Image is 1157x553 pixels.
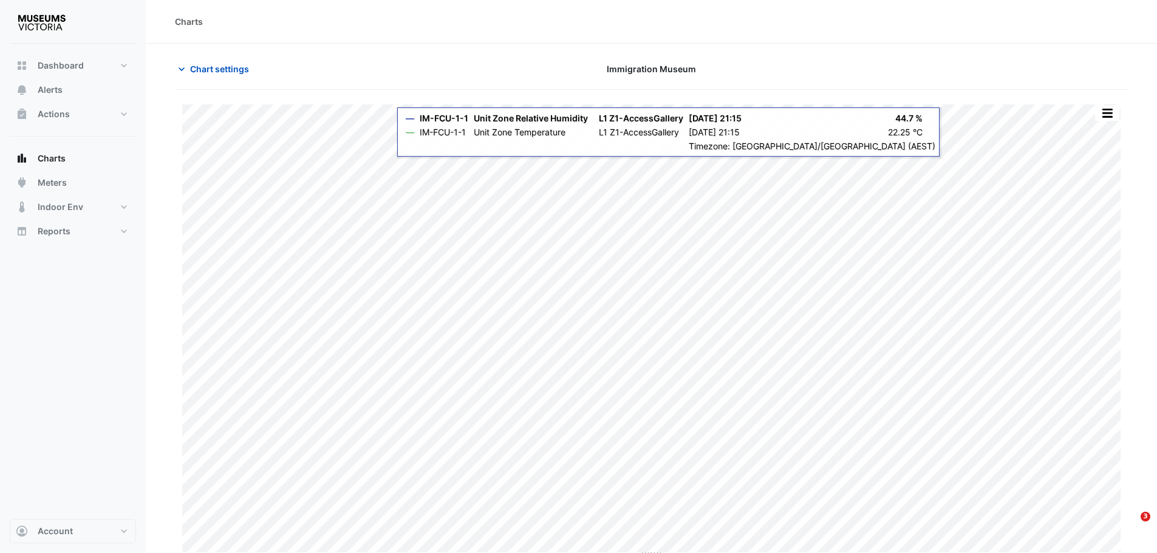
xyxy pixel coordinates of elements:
app-icon: Actions [16,108,28,120]
button: Reports [10,219,136,243]
img: Company Logo [15,10,69,34]
span: Reports [38,225,70,237]
app-icon: Dashboard [16,59,28,72]
div: Charts [175,15,203,28]
button: Charts [10,146,136,171]
button: Actions [10,102,136,126]
span: 3 [1141,512,1150,521]
span: Meters [38,177,67,189]
app-icon: Meters [16,177,28,189]
span: Alerts [38,84,63,96]
span: Chart settings [190,63,249,75]
iframe: Intercom live chat [1116,512,1145,541]
span: Actions [38,108,70,120]
app-icon: Charts [16,152,28,165]
span: Charts [38,152,66,165]
span: Immigration Museum [607,63,696,75]
app-icon: Reports [16,225,28,237]
span: Account [38,525,73,537]
app-icon: Alerts [16,84,28,96]
button: More Options [1095,106,1119,121]
app-icon: Indoor Env [16,201,28,213]
span: Indoor Env [38,201,83,213]
button: Account [10,519,136,543]
button: Indoor Env [10,195,136,219]
button: Alerts [10,78,136,102]
button: Chart settings [175,58,257,80]
button: Dashboard [10,53,136,78]
span: Dashboard [38,59,84,72]
button: Meters [10,171,136,195]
